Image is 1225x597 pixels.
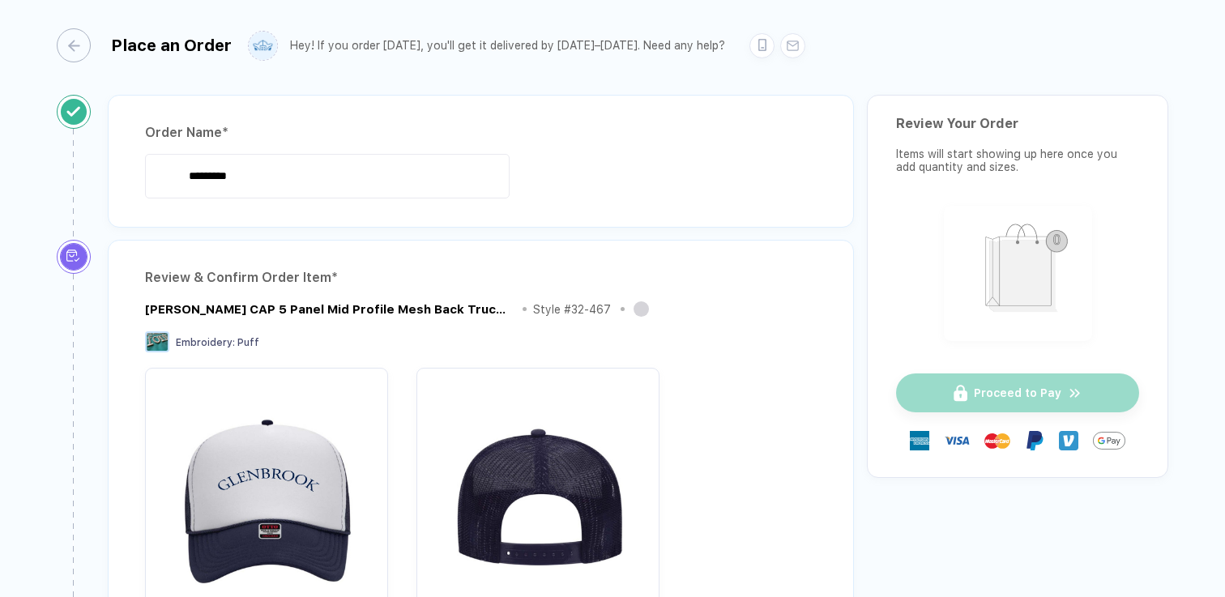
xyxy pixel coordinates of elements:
img: shopping_bag.png [951,213,1085,330]
div: Items will start showing up here once you add quantity and sizes. [896,147,1139,173]
div: Review & Confirm Order Item [145,265,817,291]
img: GPay [1093,424,1125,457]
img: express [910,431,929,450]
img: visa [944,428,970,454]
div: Review Your Order [896,116,1139,131]
div: Style # 32-467 [533,303,611,316]
span: Puff [237,337,259,348]
span: Embroidery : [176,337,235,348]
div: Order Name [145,120,817,146]
div: Place an Order [111,36,232,55]
img: Paypal [1025,431,1044,450]
img: Venmo [1059,431,1078,450]
img: master-card [984,428,1010,454]
div: OTTO CAP 5 Panel Mid Profile Mesh Back Trucker Hat [145,302,513,317]
img: Embroidery [145,331,169,352]
div: Hey! If you order [DATE], you'll get it delivered by [DATE]–[DATE]. Need any help? [290,39,725,53]
img: user profile [249,32,277,60]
